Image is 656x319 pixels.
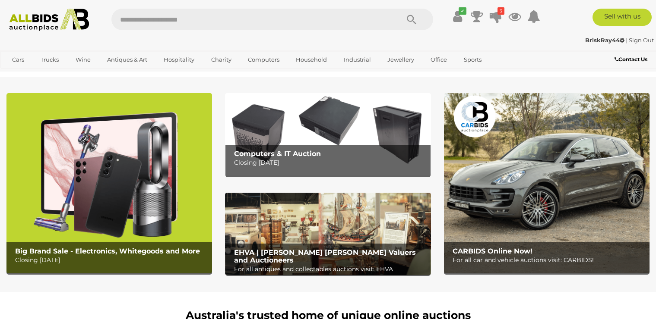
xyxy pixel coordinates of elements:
[225,93,431,175] a: Computers & IT Auction Computers & IT Auction Closing [DATE]
[6,93,212,273] a: Big Brand Sale - Electronics, Whitegoods and More Big Brand Sale - Electronics, Whitegoods and Mo...
[70,53,96,67] a: Wine
[158,53,200,67] a: Hospitality
[234,157,427,168] p: Closing [DATE]
[585,37,626,44] a: BriskRay44
[234,150,321,158] b: Computers & IT Auction
[15,255,208,266] p: Closing [DATE]
[225,193,431,275] img: EHVA | Evans Hastings Valuers and Auctioneers
[425,53,453,67] a: Office
[234,264,427,275] p: For all antiques and collectables auctions visit: EHVA
[290,53,333,67] a: Household
[593,9,652,26] a: Sell with us
[458,53,487,67] a: Sports
[206,53,237,67] a: Charity
[15,247,200,255] b: Big Brand Sale - Electronics, Whitegoods and More
[489,9,502,24] a: 3
[35,53,64,67] a: Trucks
[459,7,466,15] i: ✔
[451,9,464,24] a: ✔
[242,53,285,67] a: Computers
[444,93,650,273] img: CARBIDS Online Now!
[615,56,647,63] b: Contact Us
[6,53,30,67] a: Cars
[382,53,420,67] a: Jewellery
[390,9,433,30] button: Search
[444,93,650,273] a: CARBIDS Online Now! CARBIDS Online Now! For all car and vehicle auctions visit: CARBIDS!
[453,247,532,255] b: CARBIDS Online Now!
[225,193,431,275] a: EHVA | Evans Hastings Valuers and Auctioneers EHVA | [PERSON_NAME] [PERSON_NAME] Valuers and Auct...
[225,93,431,175] img: Computers & IT Auction
[6,93,212,273] img: Big Brand Sale - Electronics, Whitegoods and More
[626,37,627,44] span: |
[5,9,93,31] img: Allbids.com.au
[6,67,79,81] a: [GEOGRAPHIC_DATA]
[101,53,153,67] a: Antiques & Art
[338,53,377,67] a: Industrial
[585,37,624,44] strong: BriskRay44
[453,255,645,266] p: For all car and vehicle auctions visit: CARBIDS!
[629,37,654,44] a: Sign Out
[615,55,650,64] a: Contact Us
[234,248,416,264] b: EHVA | [PERSON_NAME] [PERSON_NAME] Valuers and Auctioneers
[498,7,504,15] i: 3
